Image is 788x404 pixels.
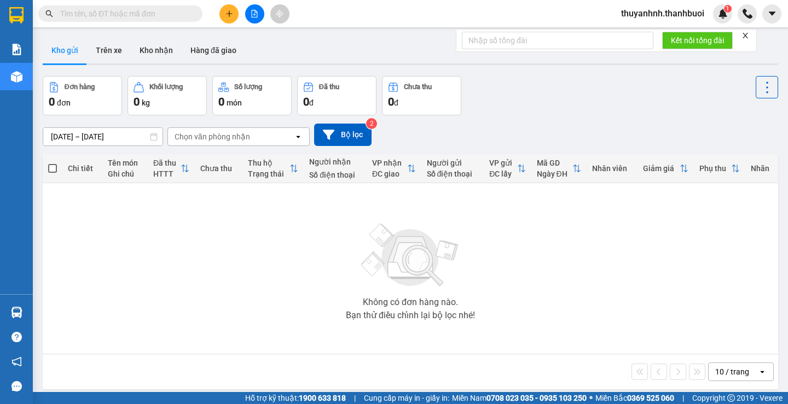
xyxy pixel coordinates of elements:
div: Chọn văn phòng nhận [175,131,250,142]
th: Toggle SortBy [148,154,195,183]
div: Nhân viên [592,164,632,173]
div: 10 / trang [715,366,749,377]
button: Đơn hàng0đơn [43,76,122,115]
button: Đã thu0đ [297,76,376,115]
span: Hỗ trợ kỹ thuật: [245,392,346,404]
span: đ [394,98,398,107]
div: Số lượng [234,83,262,91]
span: plus [225,10,233,17]
input: Nhập số tổng đài [462,32,653,49]
button: Khối lượng0kg [128,76,207,115]
div: Người nhận [309,157,361,166]
button: Chưa thu0đ [382,76,461,115]
div: Chi tiết [68,164,97,173]
div: Chưa thu [404,83,432,91]
span: 0 [303,95,309,108]
input: Tìm tên, số ĐT hoặc mã đơn [60,8,189,20]
button: Trên xe [87,37,131,63]
span: đ [309,98,314,107]
div: Người gửi [427,159,479,167]
strong: 1900 633 818 [299,394,346,402]
div: Ngày ĐH [537,169,573,178]
div: Bạn thử điều chỉnh lại bộ lọc nhé! [346,311,475,320]
button: aim [270,4,289,24]
div: HTTT [153,169,181,178]
span: | [682,392,684,404]
span: aim [276,10,283,17]
div: ĐC lấy [489,169,517,178]
img: svg+xml;base64,PHN2ZyBjbGFzcz0ibGlzdC1wbHVnX19zdmciIHhtbG5zPSJodHRwOi8vd3d3LnczLm9yZy8yMDAwL3N2Zy... [356,217,465,294]
sup: 2 [366,118,377,129]
div: Đơn hàng [65,83,95,91]
div: Khối lượng [149,83,183,91]
span: | [354,392,356,404]
span: đơn [57,98,71,107]
div: ĐC giao [372,169,407,178]
img: warehouse-icon [11,71,22,83]
span: 0 [388,95,394,108]
span: notification [11,356,22,367]
div: Số điện thoại [427,169,479,178]
img: icon-new-feature [718,9,728,19]
button: file-add [245,4,264,24]
div: Phụ thu [699,164,731,173]
button: Hàng đã giao [182,37,245,63]
button: Số lượng0món [212,76,292,115]
span: Miền Nam [452,392,587,404]
div: Số điện thoại [309,171,361,179]
span: ⚪️ [589,396,593,400]
div: Tên món [108,159,142,167]
div: Thu hộ [248,159,290,167]
sup: 1 [724,5,732,13]
strong: 0708 023 035 - 0935 103 250 [486,394,587,402]
span: 1 [726,5,729,13]
div: Giảm giá [643,164,680,173]
div: VP gửi [489,159,517,167]
div: Đã thu [319,83,339,91]
button: plus [219,4,239,24]
th: Toggle SortBy [367,154,421,183]
th: Toggle SortBy [694,154,745,183]
button: Kho gửi [43,37,87,63]
span: Cung cấp máy in - giấy in: [364,392,449,404]
div: Đã thu [153,159,181,167]
button: Bộ lọc [314,124,372,146]
span: thuyanhnh.thanhbuoi [612,7,713,20]
span: kg [142,98,150,107]
div: Ghi chú [108,169,142,178]
img: logo-vxr [9,7,24,24]
th: Toggle SortBy [484,154,531,183]
button: Kho nhận [131,37,182,63]
span: message [11,381,22,391]
div: Mã GD [537,159,573,167]
th: Toggle SortBy [531,154,587,183]
div: Trạng thái [248,169,290,178]
span: copyright [727,394,735,402]
div: Không có đơn hàng nào. [363,298,458,307]
th: Toggle SortBy [638,154,694,183]
input: Select a date range. [43,128,163,145]
span: Miền Bắc [595,392,674,404]
span: 0 [49,95,55,108]
span: 0 [218,95,224,108]
span: caret-down [767,9,777,19]
div: Chưa thu [200,164,236,173]
div: VP nhận [372,159,407,167]
span: file-add [251,10,258,17]
svg: open [294,132,303,141]
span: 0 [134,95,140,108]
span: Kết nối tổng đài [671,34,724,46]
div: Nhãn [751,164,773,173]
span: search [45,10,53,17]
img: phone-icon [743,9,752,19]
span: món [227,98,242,107]
img: warehouse-icon [11,307,22,318]
strong: 0369 525 060 [627,394,674,402]
img: solution-icon [11,44,22,55]
span: close [741,32,749,39]
span: question-circle [11,332,22,342]
svg: open [758,367,767,376]
th: Toggle SortBy [242,154,304,183]
button: Kết nối tổng đài [662,32,733,49]
button: caret-down [762,4,781,24]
